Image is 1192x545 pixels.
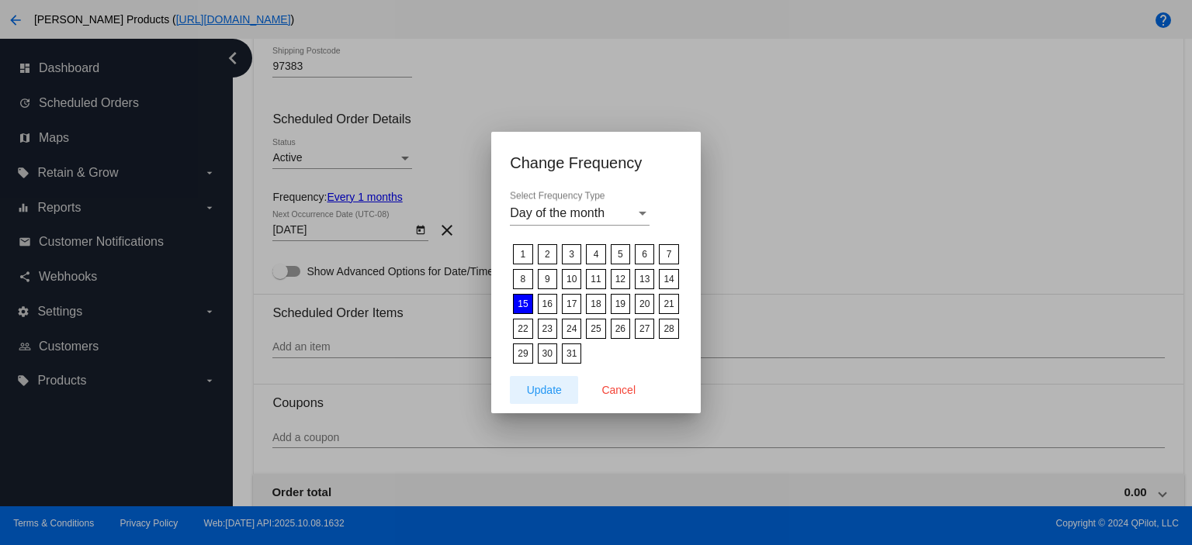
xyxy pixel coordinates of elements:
[513,343,532,364] label: 29
[513,244,532,264] label: 1
[538,294,557,314] label: 16
[586,269,605,289] label: 11
[562,294,581,314] label: 17
[611,294,630,314] label: 19
[538,269,557,289] label: 9
[513,269,532,289] label: 8
[635,294,654,314] label: 20
[510,150,682,175] h1: Change Frequency
[562,319,581,339] label: 24
[510,206,605,219] span: Day of the month
[659,269,678,289] label: 14
[510,206,650,220] mat-select: Select Frequency Type
[527,384,562,396] span: Update
[611,319,630,339] label: 26
[538,244,557,264] label: 2
[538,343,557,364] label: 30
[584,376,653,404] button: Cancel
[513,319,532,339] label: 22
[510,376,578,404] button: Update
[586,319,605,339] label: 25
[601,384,636,396] span: Cancel
[586,294,605,314] label: 18
[659,294,678,314] label: 21
[659,319,678,339] label: 28
[611,244,630,264] label: 5
[562,269,581,289] label: 10
[635,269,654,289] label: 13
[562,343,581,364] label: 31
[513,294,532,314] label: 15
[635,244,654,264] label: 6
[538,319,557,339] label: 23
[635,319,654,339] label: 27
[659,244,678,264] label: 7
[562,244,581,264] label: 3
[586,244,605,264] label: 4
[611,269,630,289] label: 12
